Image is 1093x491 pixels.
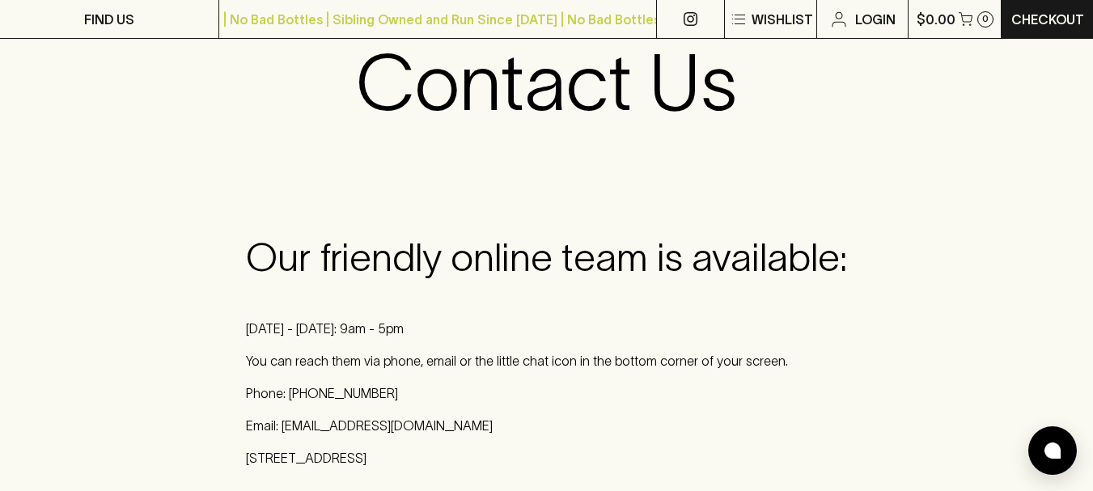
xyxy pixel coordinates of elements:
p: [STREET_ADDRESS] [246,448,847,468]
p: Wishlist [752,10,813,29]
p: 0 [982,15,989,23]
p: Phone: [PHONE_NUMBER] [246,383,847,403]
img: bubble-icon [1044,442,1061,459]
p: [DATE] - [DATE]: 9am - 5pm [246,319,847,338]
h3: Our friendly online team is available: [246,235,847,280]
p: You can reach them via phone, email or the little chat icon in the bottom corner of your screen. [246,351,847,370]
p: Email: [EMAIL_ADDRESS][DOMAIN_NAME] [246,416,847,435]
p: Checkout [1011,10,1084,29]
h1: Contact Us [356,37,737,128]
p: $0.00 [917,10,955,29]
p: FIND US [84,10,134,29]
p: Login [855,10,896,29]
